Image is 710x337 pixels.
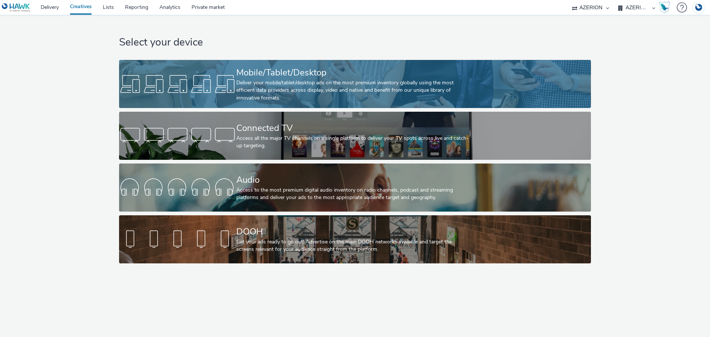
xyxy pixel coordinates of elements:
a: Mobile/Tablet/DesktopDeliver your mobile/tablet/desktop ads on the most premium inventory globall... [119,60,591,108]
img: Account DE [693,1,704,14]
h1: Select your device [119,36,591,50]
a: Hawk Academy [659,1,673,13]
div: Mobile/Tablet/Desktop [236,66,471,79]
a: DOOHGet your ads ready to go out! Advertise on the main DOOH networks available and target the sc... [119,215,591,263]
a: Connected TVAccess all the major TV channels on a single platform to deliver your TV spots across... [119,112,591,160]
img: undefined Logo [2,3,30,12]
div: Get your ads ready to go out! Advertise on the main DOOH networks available and target the screen... [236,238,471,253]
img: Hawk Academy [659,1,670,13]
div: Access to the most premium digital audio inventory on radio channels, podcast and streaming platf... [236,186,471,202]
div: Connected TV [236,122,471,135]
div: Audio [236,173,471,186]
div: DOOH [236,225,471,238]
div: Deliver your mobile/tablet/desktop ads on the most premium inventory globally using the most effi... [236,79,471,102]
div: Access all the major TV channels on a single platform to deliver your TV spots across live and ca... [236,135,471,150]
a: AudioAccess to the most premium digital audio inventory on radio channels, podcast and streaming ... [119,164,591,212]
